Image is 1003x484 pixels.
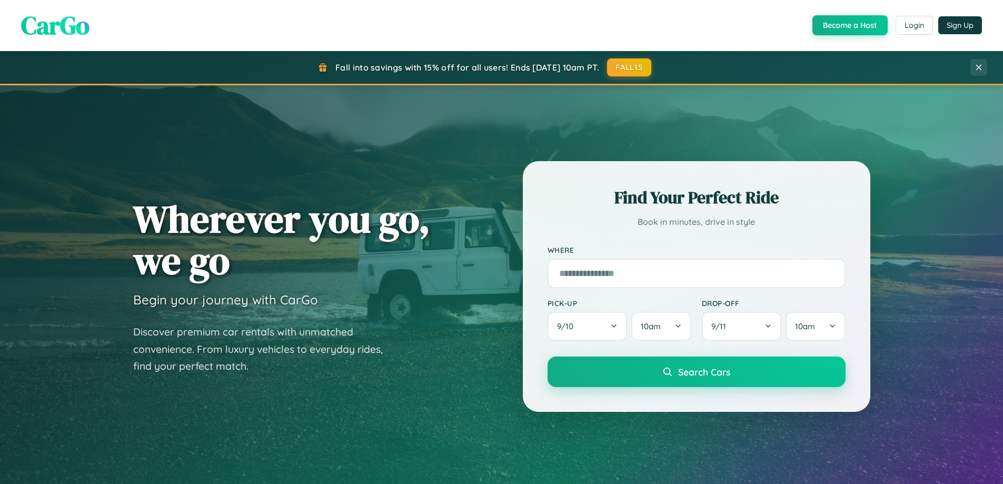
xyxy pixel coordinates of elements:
[335,62,599,73] span: Fall into savings with 15% off for all users! Ends [DATE] 10am PT.
[702,312,782,341] button: 9/11
[938,16,982,34] button: Sign Up
[607,58,651,76] button: FALL15
[812,15,888,35] button: Become a Host
[548,357,846,387] button: Search Cars
[711,321,731,331] span: 9 / 11
[548,245,846,254] label: Where
[548,214,846,230] p: Book in minutes, drive in style
[678,366,730,378] span: Search Cars
[133,198,430,281] h1: Wherever you go, we go
[548,186,846,209] h2: Find Your Perfect Ride
[631,312,691,341] button: 10am
[641,321,661,331] span: 10am
[896,16,933,35] button: Login
[133,292,318,308] h3: Begin your journey with CarGo
[133,323,396,375] p: Discover premium car rentals with unmatched convenience. From luxury vehicles to everyday rides, ...
[557,321,579,331] span: 9 / 10
[21,8,90,43] span: CarGo
[786,312,845,341] button: 10am
[548,299,691,308] label: Pick-up
[548,312,628,341] button: 9/10
[702,299,846,308] label: Drop-off
[795,321,815,331] span: 10am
